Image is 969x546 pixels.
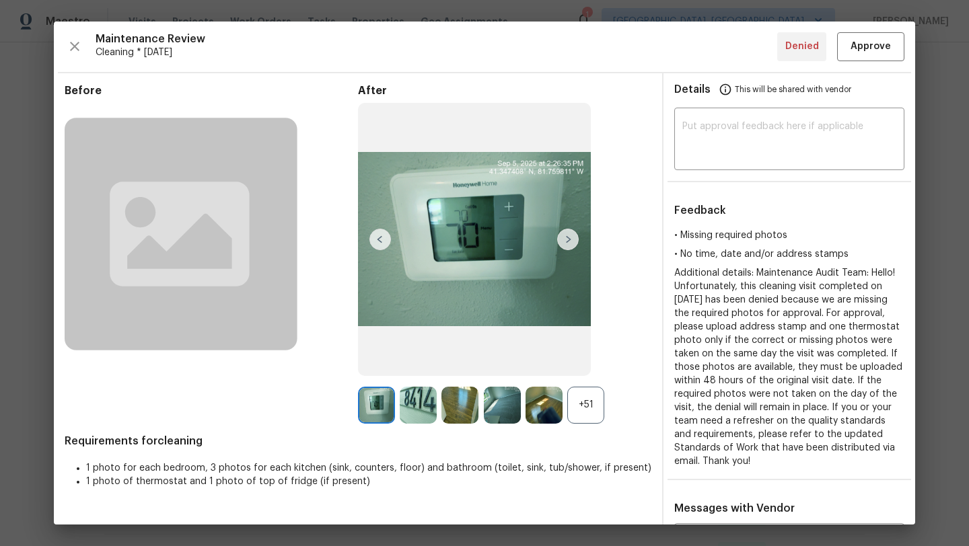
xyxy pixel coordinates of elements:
span: Requirements for cleaning [65,434,651,448]
span: Additional details: Maintenance Audit Team: Hello! Unfortunately, this cleaning visit completed o... [674,268,902,466]
span: • Missing required photos [674,231,787,240]
span: After [358,84,651,97]
img: left-chevron-button-url [369,229,391,250]
button: Approve [837,32,904,61]
span: • No time, date and/or address stamps [674,249,849,259]
span: Approve [851,38,891,55]
li: 1 photo for each bedroom, 3 photos for each kitchen (sink, counters, floor) and bathroom (toilet,... [86,461,651,475]
span: Maintenance Review [96,32,777,46]
span: This will be shared with vendor [735,73,851,106]
div: +51 [567,387,604,424]
span: Details [674,73,711,106]
span: Messages with Vendor [674,503,795,514]
li: 1 photo of thermostat and 1 photo of top of fridge (if present) [86,475,651,488]
span: Feedback [674,205,726,216]
span: Cleaning * [DATE] [96,46,777,59]
img: right-chevron-button-url [557,229,579,250]
span: Before [65,84,358,97]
